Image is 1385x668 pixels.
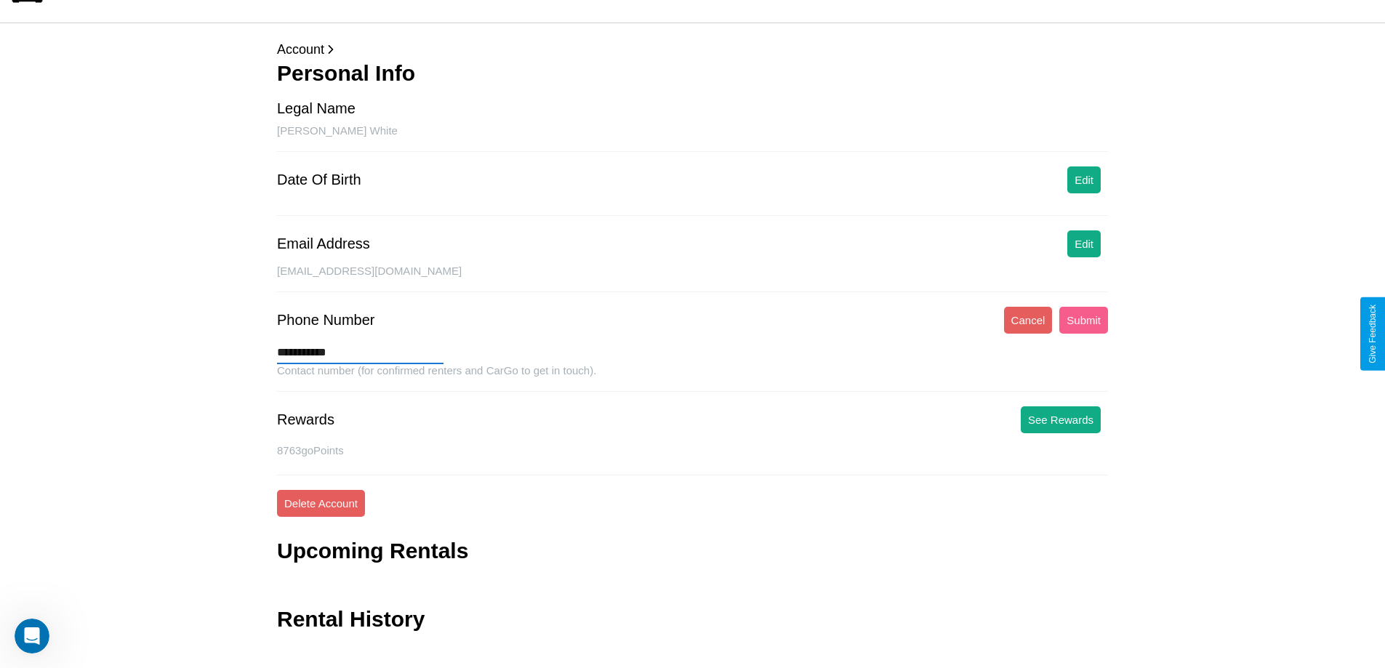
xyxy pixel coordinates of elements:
button: Submit [1059,307,1108,334]
div: Rewards [277,411,334,428]
button: Cancel [1004,307,1053,334]
button: See Rewards [1021,406,1101,433]
div: [EMAIL_ADDRESS][DOMAIN_NAME] [277,265,1108,292]
button: Edit [1067,230,1101,257]
h3: Rental History [277,607,425,632]
div: Legal Name [277,100,356,117]
iframe: Intercom live chat [15,619,49,653]
h3: Upcoming Rentals [277,539,468,563]
button: Delete Account [277,490,365,517]
div: Email Address [277,236,370,252]
div: Phone Number [277,312,375,329]
button: Edit [1067,166,1101,193]
h3: Personal Info [277,61,1108,86]
div: Contact number (for confirmed renters and CarGo to get in touch). [277,364,1108,392]
div: Date Of Birth [277,172,361,188]
div: [PERSON_NAME] White [277,124,1108,152]
p: Account [277,38,1108,61]
div: Give Feedback [1368,305,1378,363]
p: 8763 goPoints [277,440,1108,460]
